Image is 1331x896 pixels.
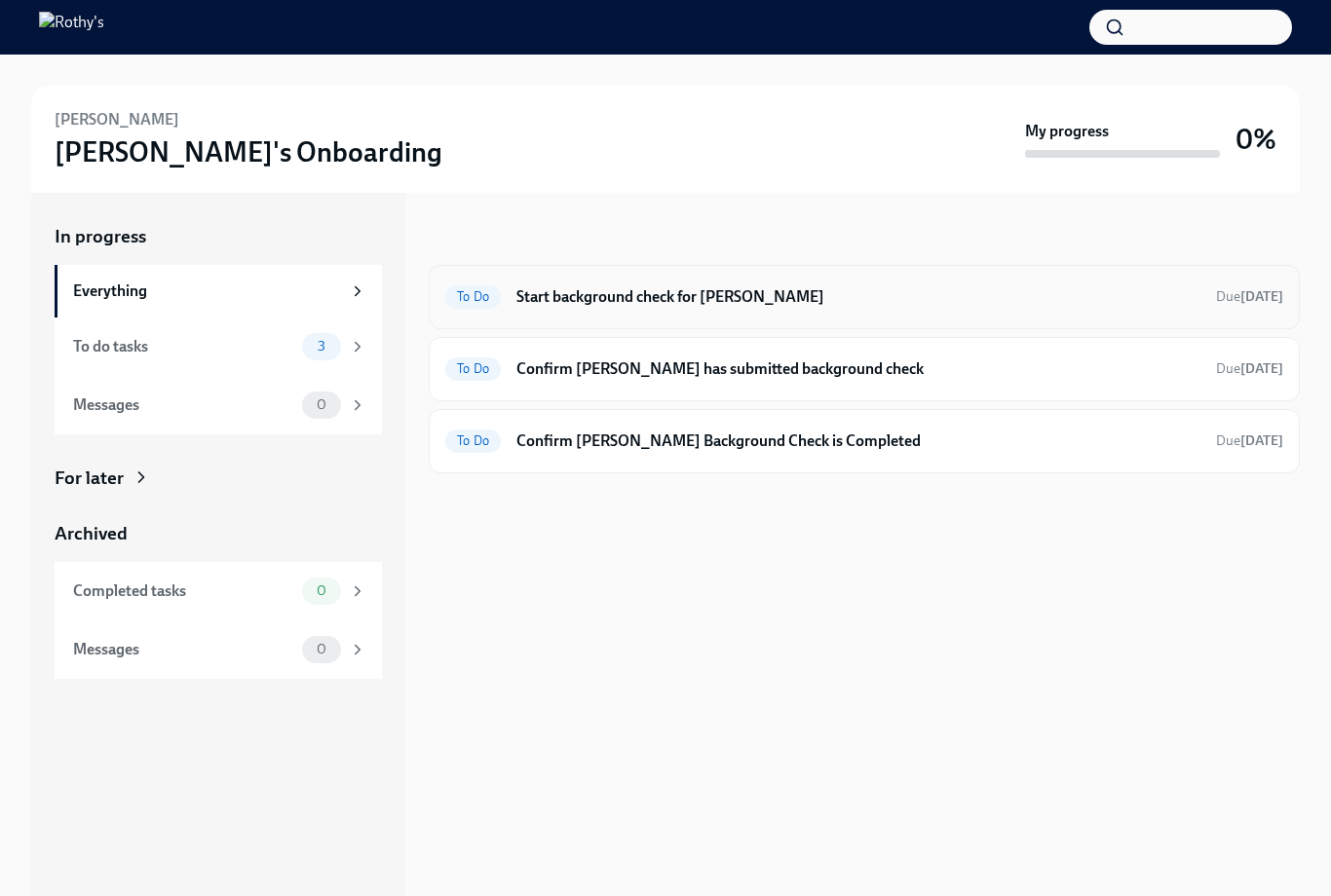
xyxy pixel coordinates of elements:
h6: Confirm [PERSON_NAME] Background Check is Completed [516,430,1200,452]
span: August 10th, 2025 09:00 [1216,287,1283,306]
h3: [PERSON_NAME]'s Onboarding [55,134,442,169]
div: For later [55,466,124,491]
h6: [PERSON_NAME] [55,109,179,131]
a: Messages0 [55,376,382,434]
a: In progress [55,224,382,249]
a: Completed tasks0 [55,562,382,620]
span: Due [1216,432,1283,449]
a: To do tasks3 [55,317,382,376]
div: Everything [73,280,341,302]
a: Messages0 [55,620,382,679]
a: To DoConfirm [PERSON_NAME] has submitted background checkDue[DATE] [445,354,1283,385]
div: Messages [73,394,294,416]
a: Archived [55,521,382,546]
strong: [DATE] [1240,288,1283,305]
a: To DoConfirm [PERSON_NAME] Background Check is CompletedDue[DATE] [445,426,1283,457]
a: To DoStart background check for [PERSON_NAME]Due[DATE] [445,281,1283,313]
span: August 23rd, 2025 09:00 [1216,431,1283,450]
h3: 0% [1236,122,1276,157]
div: Completed tasks [73,580,294,602]
span: Due [1216,360,1283,377]
span: 0 [305,583,338,598]
div: To do tasks [73,336,294,357]
div: Messages [73,639,294,660]
span: To Do [445,289,501,304]
strong: [DATE] [1240,432,1283,449]
img: Rothy's [39,12,104,43]
strong: [DATE] [1240,360,1283,377]
span: Due [1216,288,1283,305]
h6: Confirm [PERSON_NAME] has submitted background check [516,358,1200,380]
a: Everything [55,265,382,317]
strong: My progress [1025,121,1109,142]
div: In progress [429,224,520,249]
a: For later [55,466,382,491]
span: To Do [445,361,501,376]
span: To Do [445,433,501,448]
h6: Start background check for [PERSON_NAME] [516,286,1200,308]
span: 3 [306,339,337,354]
span: August 11th, 2025 09:00 [1216,359,1283,378]
span: 0 [305,397,338,412]
span: 0 [305,642,338,656]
